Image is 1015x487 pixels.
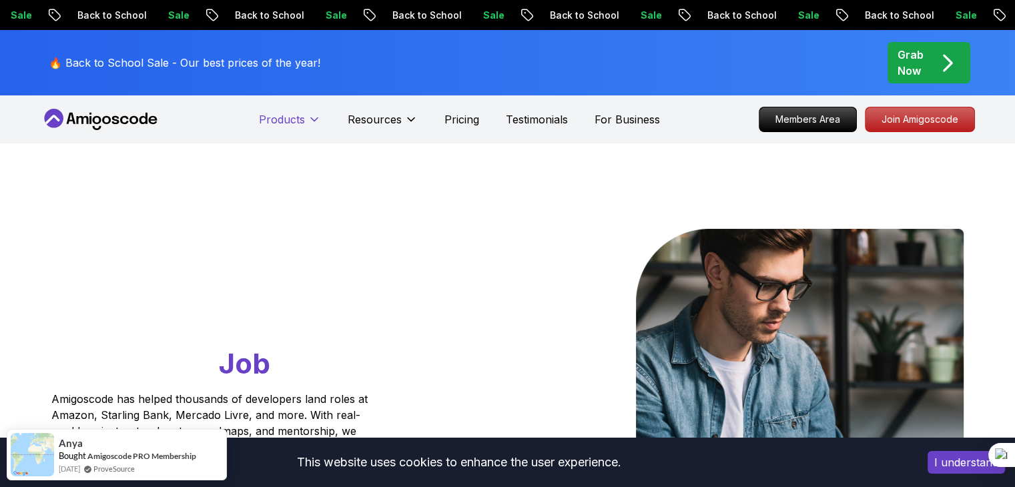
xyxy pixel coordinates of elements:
[51,229,419,383] h1: Go From Learning to Hired: Master Java, Spring Boot & Cloud Skills That Get You the
[11,433,54,476] img: provesource social proof notification image
[93,463,135,474] a: ProveSource
[66,9,157,22] p: Back to School
[259,111,305,127] p: Products
[928,451,1005,474] button: Accept cookies
[381,9,472,22] p: Back to School
[866,107,974,131] p: Join Amigoscode
[59,438,83,449] span: Anya
[49,55,320,71] p: 🔥 Back to School Sale - Our best prices of the year!
[865,107,975,132] a: Join Amigoscode
[629,9,672,22] p: Sale
[472,9,515,22] p: Sale
[59,463,80,474] span: [DATE]
[759,107,857,132] a: Members Area
[157,9,200,22] p: Sale
[219,346,270,380] span: Job
[314,9,357,22] p: Sale
[595,111,660,127] a: For Business
[51,391,372,455] p: Amigoscode has helped thousands of developers land roles at Amazon, Starling Bank, Mercado Livre,...
[87,451,196,461] a: Amigoscode PRO Membership
[696,9,787,22] p: Back to School
[444,111,479,127] a: Pricing
[539,9,629,22] p: Back to School
[787,9,829,22] p: Sale
[944,9,987,22] p: Sale
[348,111,418,138] button: Resources
[259,111,321,138] button: Products
[10,448,908,477] div: This website uses cookies to enhance the user experience.
[759,107,856,131] p: Members Area
[348,111,402,127] p: Resources
[506,111,568,127] a: Testimonials
[59,450,86,461] span: Bought
[854,9,944,22] p: Back to School
[898,47,924,79] p: Grab Now
[224,9,314,22] p: Back to School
